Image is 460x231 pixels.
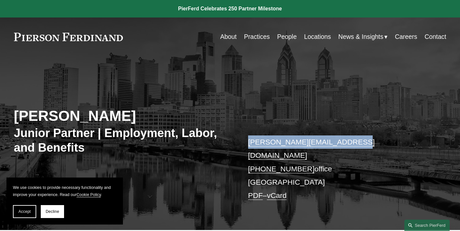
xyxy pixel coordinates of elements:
[14,126,230,155] h3: Junior Partner | Employment, Labor, and Benefits
[424,30,446,43] a: Contact
[76,192,101,197] a: Cookie Policy
[248,138,375,159] a: [PERSON_NAME][EMAIL_ADDRESS][DOMAIN_NAME]
[13,184,116,199] p: We use cookies to provide necessary functionality and improve your experience. Read our .
[338,30,388,43] a: folder dropdown
[248,191,263,200] a: PDF
[244,30,270,43] a: Practices
[14,107,230,125] h2: [PERSON_NAME]
[220,30,237,43] a: About
[6,178,123,225] section: Cookie banner
[13,205,36,218] button: Accept
[248,165,314,173] a: [PHONE_NUMBER]
[41,205,64,218] button: Decline
[267,191,287,200] a: vCard
[277,30,297,43] a: People
[395,30,417,43] a: Careers
[404,220,450,231] a: Search this site
[248,135,428,202] p: office [GEOGRAPHIC_DATA] –
[338,31,383,42] span: News & Insights
[304,30,331,43] a: Locations
[46,209,59,214] span: Decline
[18,209,31,214] span: Accept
